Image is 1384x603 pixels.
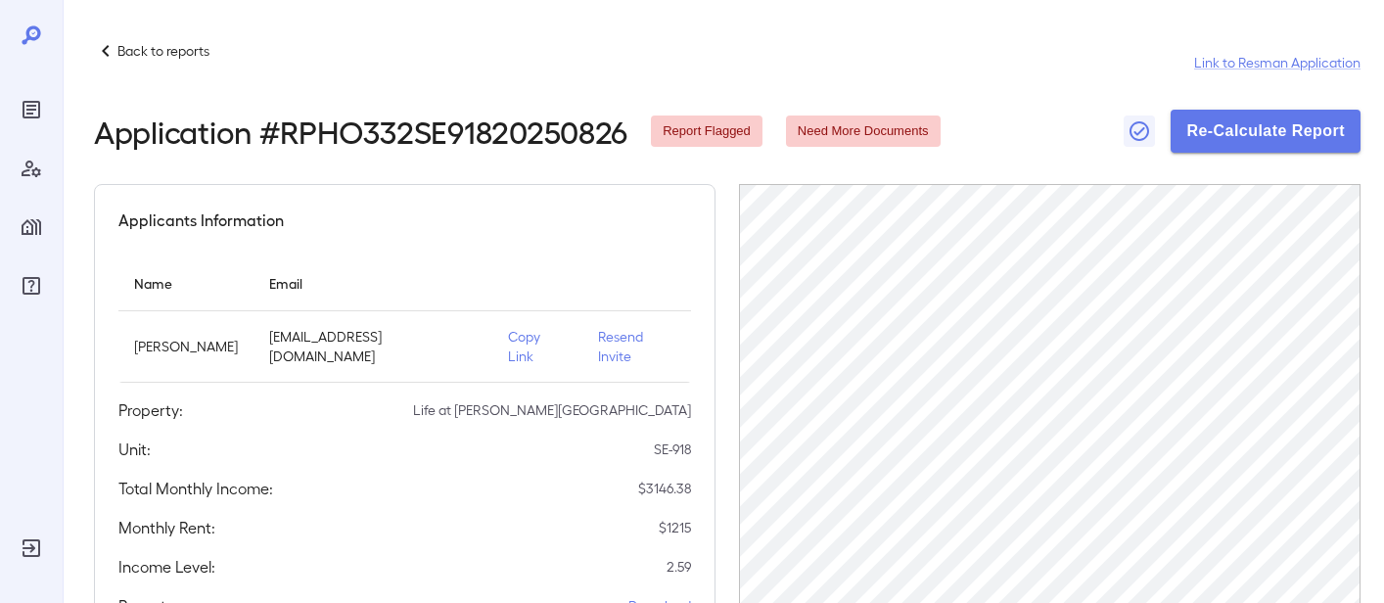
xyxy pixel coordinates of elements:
h5: Total Monthly Income: [118,477,273,500]
p: Resend Invite [598,327,675,366]
div: Reports [16,94,47,125]
a: Link to Resman Application [1194,53,1361,72]
h5: Monthly Rent: [118,516,215,539]
span: Need More Documents [786,122,941,141]
h5: Property: [118,398,183,422]
p: [PERSON_NAME] [134,337,238,356]
h2: Application # RPHO332SE91820250826 [94,114,627,149]
div: Manage Users [16,153,47,184]
button: Re-Calculate Report [1171,110,1361,153]
th: Email [254,255,492,311]
p: $ 3146.38 [638,479,691,498]
p: Life at [PERSON_NAME][GEOGRAPHIC_DATA] [413,400,691,420]
p: Back to reports [117,41,209,61]
div: Manage Properties [16,211,47,243]
p: 2.59 [667,557,691,577]
div: FAQ [16,270,47,301]
span: Report Flagged [651,122,762,141]
h5: Applicants Information [118,209,284,232]
p: Copy Link [508,327,566,366]
table: simple table [118,255,691,383]
th: Name [118,255,254,311]
h5: Income Level: [118,555,215,579]
p: SE-918 [654,440,691,459]
h5: Unit: [118,438,151,461]
p: [EMAIL_ADDRESS][DOMAIN_NAME] [269,327,477,366]
div: Log Out [16,533,47,564]
button: Close Report [1124,116,1155,147]
p: $ 1215 [659,518,691,537]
